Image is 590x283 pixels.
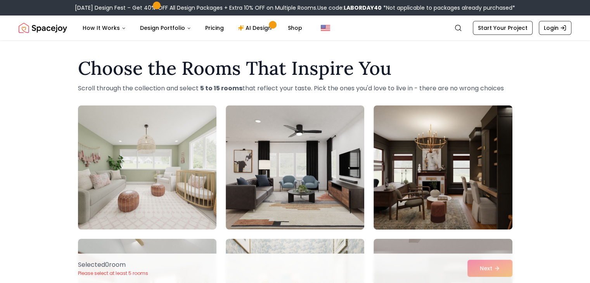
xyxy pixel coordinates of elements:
a: Spacejoy [19,20,67,36]
button: How It Works [76,20,132,36]
p: Please select at least 5 rooms [78,270,148,276]
nav: Main [76,20,308,36]
nav: Global [19,16,571,40]
img: Spacejoy Logo [19,20,67,36]
p: Scroll through the collection and select that reflect your taste. Pick the ones you'd love to liv... [78,84,512,93]
a: Pricing [199,20,230,36]
h1: Choose the Rooms That Inspire You [78,59,512,78]
img: Room room-1 [78,105,216,230]
span: Use code: [317,4,382,12]
img: Room room-3 [374,105,512,230]
span: *Not applicable to packages already purchased* [382,4,515,12]
a: Start Your Project [473,21,533,35]
button: Design Portfolio [134,20,197,36]
strong: 5 to 15 rooms [200,84,242,93]
a: Login [539,21,571,35]
img: United States [321,23,330,33]
p: Selected 0 room [78,260,148,269]
img: Room room-2 [226,105,364,230]
div: [DATE] Design Fest – Get 40% OFF All Design Packages + Extra 10% OFF on Multiple Rooms. [75,4,515,12]
b: LABORDAY40 [344,4,382,12]
a: AI Design [232,20,280,36]
a: Shop [282,20,308,36]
